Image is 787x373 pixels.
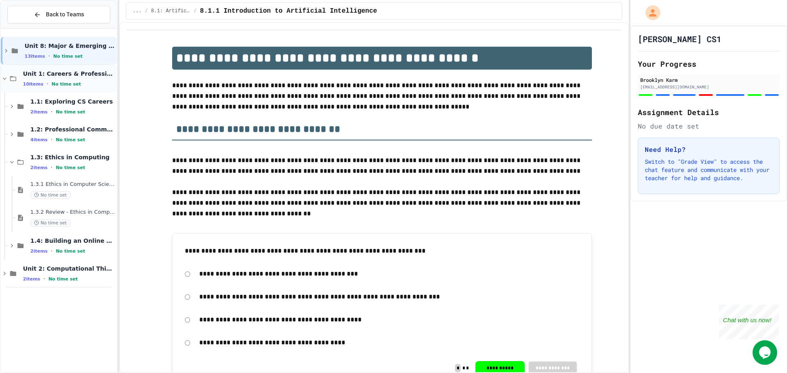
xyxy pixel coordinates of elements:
[56,109,85,115] span: No time set
[7,6,110,23] button: Back to Teams
[200,6,377,16] span: 8.1.1 Introduction to Artificial Intelligence
[53,54,83,59] span: No time set
[51,164,52,171] span: •
[51,136,52,143] span: •
[640,84,777,90] div: [EMAIL_ADDRESS][DOMAIN_NAME]
[719,305,779,339] iframe: chat widget
[638,58,780,70] h2: Your Progress
[30,165,48,170] span: 2 items
[30,154,115,161] span: 1.3: Ethics in Computing
[638,33,721,45] h1: [PERSON_NAME] CS1
[30,219,71,227] span: No time set
[25,54,45,59] span: 13 items
[638,121,780,131] div: No due date set
[30,237,115,244] span: 1.4: Building an Online Presence
[23,265,115,272] span: Unit 2: Computational Thinking & Problem-Solving
[30,181,115,188] span: 1.3.1 Ethics in Computer Science
[48,53,50,59] span: •
[25,42,115,50] span: Unit 8: Major & Emerging Technologies
[133,8,142,14] span: ...
[47,81,48,87] span: •
[23,276,40,282] span: 2 items
[194,8,197,14] span: /
[56,249,85,254] span: No time set
[46,10,84,19] span: Back to Teams
[753,340,779,365] iframe: chat widget
[30,137,48,142] span: 4 items
[30,209,115,216] span: 1.3.2 Review - Ethics in Computer Science
[151,8,191,14] span: 8.1: Artificial Intelligence Basics
[640,76,777,84] div: Brooklyn Karm
[645,158,773,182] p: Switch to "Grade View" to access the chat feature and communicate with your teacher for help and ...
[30,98,115,105] span: 1.1: Exploring CS Careers
[52,81,81,87] span: No time set
[43,276,45,282] span: •
[56,137,85,142] span: No time set
[30,191,71,199] span: No time set
[145,8,148,14] span: /
[637,3,662,22] div: My Account
[23,70,115,77] span: Unit 1: Careers & Professionalism
[30,249,48,254] span: 2 items
[23,81,43,87] span: 10 items
[51,248,52,254] span: •
[30,126,115,133] span: 1.2: Professional Communication
[51,109,52,115] span: •
[56,165,85,170] span: No time set
[30,109,48,115] span: 2 items
[638,106,780,118] h2: Assignment Details
[645,145,773,154] h3: Need Help?
[48,276,78,282] span: No time set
